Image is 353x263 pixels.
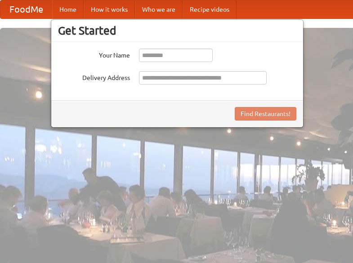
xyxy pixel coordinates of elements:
[58,49,130,60] label: Your Name
[52,0,84,18] a: Home
[58,24,296,37] h3: Get Started
[183,0,237,18] a: Recipe videos
[0,0,52,18] a: FoodMe
[235,107,296,120] button: Find Restaurants!
[135,0,183,18] a: Who we are
[84,0,135,18] a: How it works
[58,71,130,82] label: Delivery Address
